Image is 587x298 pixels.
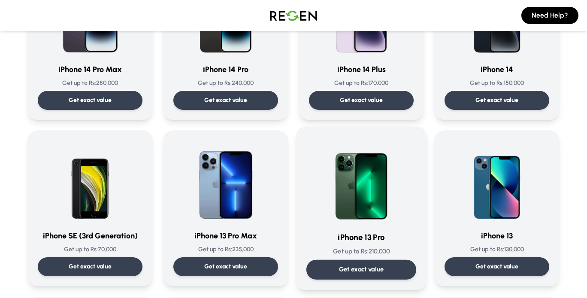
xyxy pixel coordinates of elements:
[318,137,405,224] img: iPhone 13 Pro
[38,245,142,254] p: Get up to Rs: 70,000
[306,247,416,256] p: Get up to Rs: 210,000
[49,141,131,223] img: iPhone SE (3rd Generation)
[445,79,549,87] p: Get up to Rs: 150,000
[309,79,414,87] p: Get up to Rs: 170,000
[38,79,142,87] p: Get up to Rs: 280,000
[339,265,384,274] p: Get exact value
[204,262,247,271] p: Get exact value
[173,230,278,242] h3: iPhone 13 Pro Max
[173,79,278,87] p: Get up to Rs: 240,000
[340,96,383,105] p: Get exact value
[38,230,142,242] h3: iPhone SE (3rd Generation)
[521,7,578,24] button: Need Help?
[475,262,518,271] p: Get exact value
[445,63,549,75] h3: iPhone 14
[306,231,416,244] h3: iPhone 13 Pro
[173,245,278,254] p: Get up to Rs: 235,000
[309,63,414,75] h3: iPhone 14 Plus
[69,262,112,271] p: Get exact value
[475,96,518,105] p: Get exact value
[38,63,142,75] h3: iPhone 14 Pro Max
[173,63,278,75] h3: iPhone 14 Pro
[185,141,267,223] img: iPhone 13 Pro Max
[445,230,549,242] h3: iPhone 13
[456,141,538,223] img: iPhone 13
[69,96,112,105] p: Get exact value
[445,245,549,254] p: Get up to Rs: 130,000
[204,96,247,105] p: Get exact value
[263,3,324,27] img: Logo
